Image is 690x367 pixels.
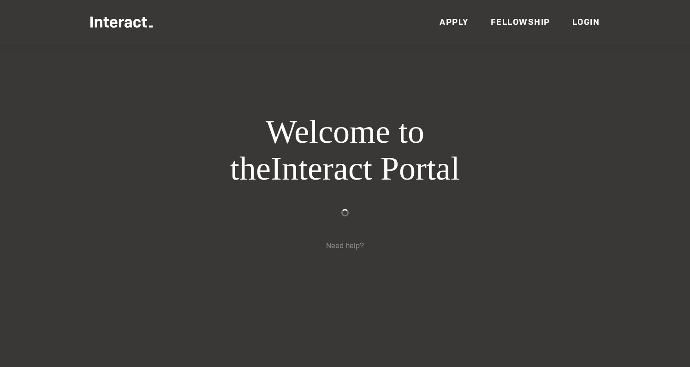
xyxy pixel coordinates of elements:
[572,17,600,27] a: Login
[440,17,469,27] a: Apply
[90,17,153,28] img: Interact Logo
[491,17,550,27] a: Fellowship
[326,241,364,250] a: Need help?
[168,114,522,187] h1: Welcome to the
[271,150,460,187] span: Interact Portal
